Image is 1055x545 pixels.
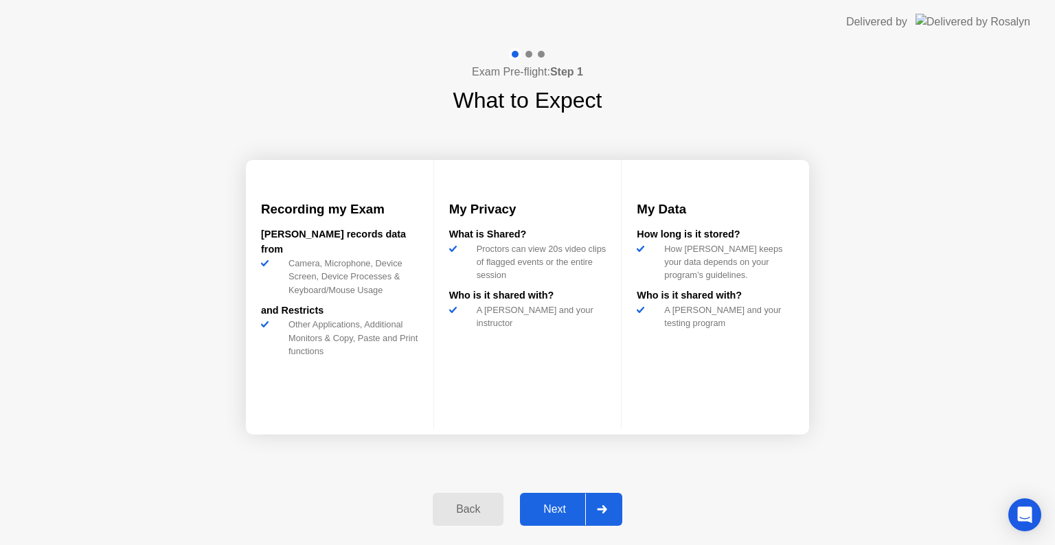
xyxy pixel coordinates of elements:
[449,227,606,242] div: What is Shared?
[453,84,602,117] h1: What to Expect
[261,227,418,257] div: [PERSON_NAME] records data from
[261,200,418,219] h3: Recording my Exam
[659,242,794,282] div: How [PERSON_NAME] keeps your data depends on your program’s guidelines.
[449,288,606,303] div: Who is it shared with?
[659,303,794,329] div: A [PERSON_NAME] and your testing program
[916,14,1030,30] img: Delivered by Rosalyn
[637,200,794,219] h3: My Data
[524,503,585,515] div: Next
[637,288,794,303] div: Who is it shared with?
[520,493,622,526] button: Next
[283,257,418,297] div: Camera, Microphone, Device Screen, Device Processes & Keyboard/Mouse Usage
[437,503,499,515] div: Back
[846,14,907,30] div: Delivered by
[449,200,606,219] h3: My Privacy
[1008,498,1041,531] div: Open Intercom Messenger
[471,303,606,329] div: A [PERSON_NAME] and your instructor
[433,493,503,526] button: Back
[261,303,418,318] div: and Restricts
[283,318,418,358] div: Other Applications, Additional Monitors & Copy, Paste and Print functions
[637,227,794,242] div: How long is it stored?
[550,66,583,78] b: Step 1
[471,242,606,282] div: Proctors can view 20s video clips of flagged events or the entire session
[472,64,583,80] h4: Exam Pre-flight:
